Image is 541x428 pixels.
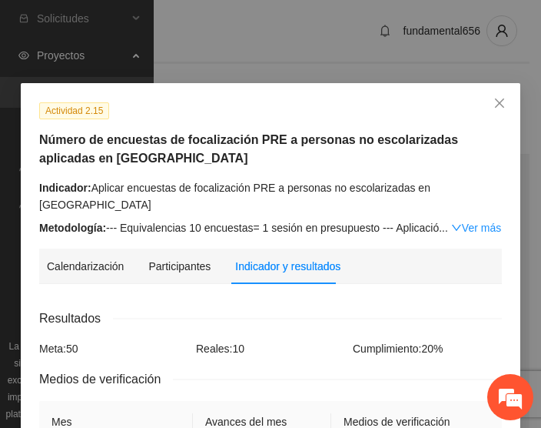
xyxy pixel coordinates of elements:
[39,222,106,234] strong: Metodología:
[39,309,113,328] span: Resultados
[39,219,502,236] div: --- Equivalencias 10 encuestas= 1 sesión en presupuesto --- Aplicació
[39,182,91,194] strong: Indicador:
[451,222,462,233] span: down
[47,258,124,275] div: Calendarización
[39,102,109,119] span: Actividad 2.15
[439,222,448,234] span: ...
[39,131,502,168] h5: Número de encuestas de focalización PRE a personas no escolarizadas aplicadas en [GEOGRAPHIC_DATA]
[39,179,502,213] div: Aplicar encuestas de focalización PRE a personas no escolarizadas en [GEOGRAPHIC_DATA]
[39,369,173,389] span: Medios de verificación
[196,343,244,355] span: Reales: 10
[148,258,211,275] div: Participantes
[235,258,340,275] div: Indicador y resultados
[479,83,520,125] button: Close
[451,222,501,234] a: Expand
[493,97,506,109] span: close
[349,340,506,357] div: Cumplimiento: 20 %
[35,340,192,357] div: Meta: 50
